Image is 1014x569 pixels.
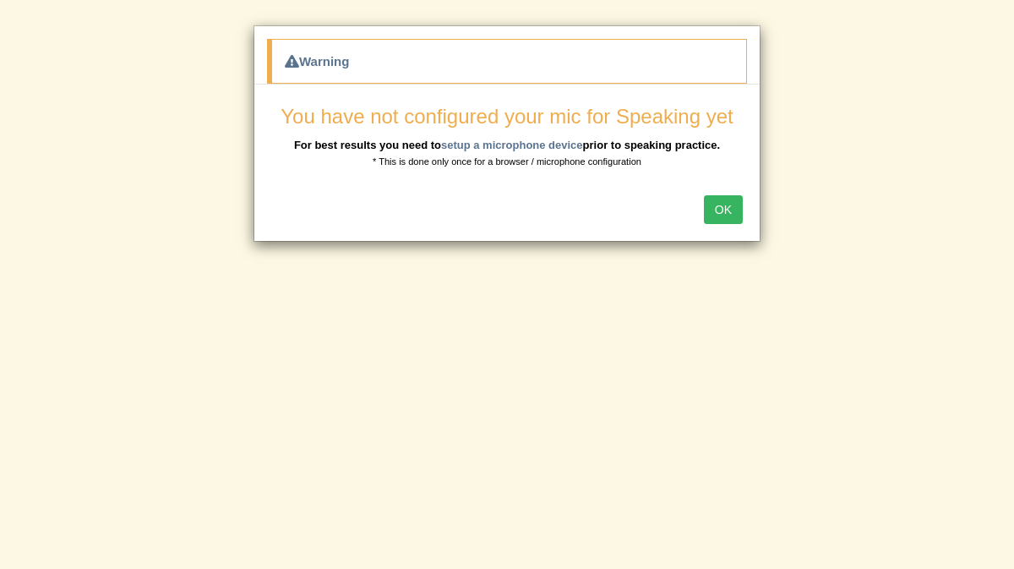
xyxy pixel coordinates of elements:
small: * This is done only once for a browser / microphone configuration [373,156,641,167]
div: Warning [267,39,747,84]
span: You have not configured your mic for Speaking yet [281,105,733,128]
b: For best results you need to prior to speaking practice. [294,139,720,151]
button: OK [704,195,743,224]
a: setup a microphone device [441,139,583,151]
